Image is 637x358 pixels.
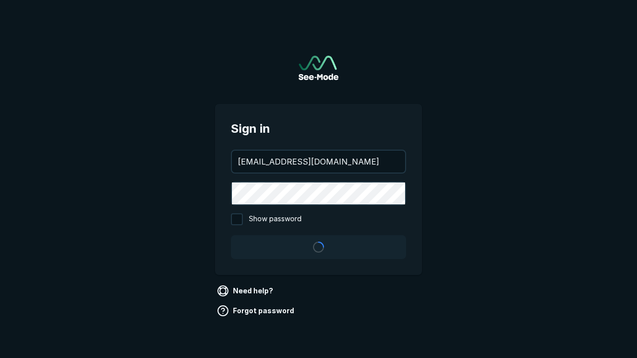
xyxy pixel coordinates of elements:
a: Forgot password [215,303,298,319]
input: your@email.com [232,151,405,173]
span: Show password [249,213,302,225]
a: Need help? [215,283,277,299]
span: Sign in [231,120,406,138]
img: See-Mode Logo [299,56,338,80]
a: Go to sign in [299,56,338,80]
